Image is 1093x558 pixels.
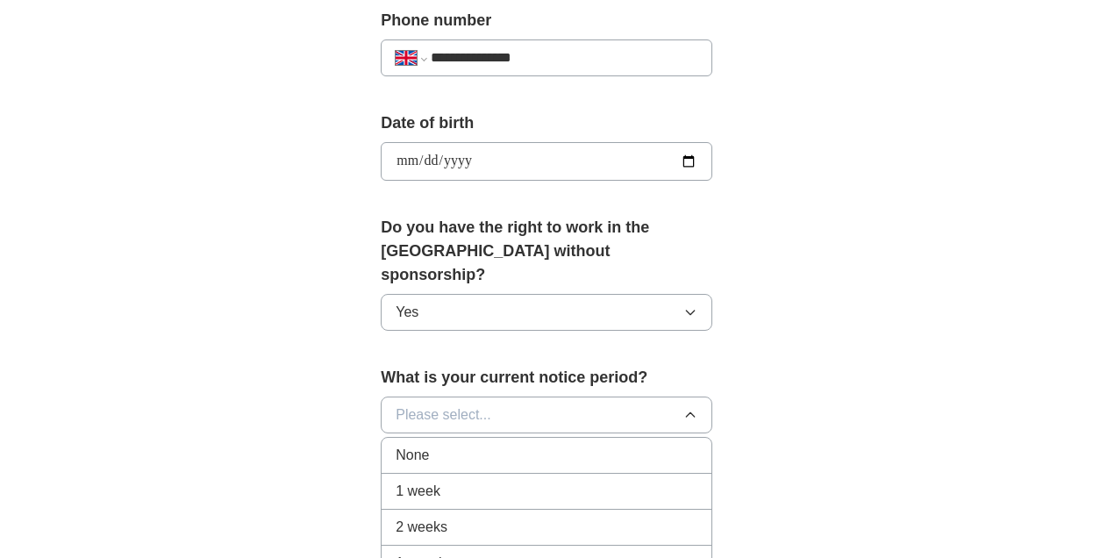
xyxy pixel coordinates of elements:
span: 1 week [396,481,440,502]
label: Phone number [381,9,712,32]
button: Please select... [381,397,712,433]
button: Yes [381,294,712,331]
label: What is your current notice period? [381,366,712,390]
span: Please select... [396,404,491,426]
span: 2 weeks [396,517,447,538]
span: None [396,445,429,466]
span: Yes [396,302,418,323]
label: Date of birth [381,111,712,135]
label: Do you have the right to work in the [GEOGRAPHIC_DATA] without sponsorship? [381,216,712,287]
